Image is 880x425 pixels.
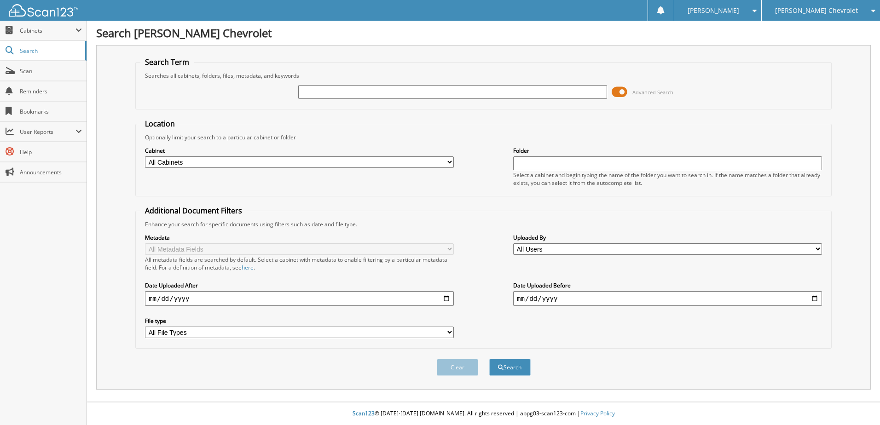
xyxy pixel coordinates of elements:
[20,87,82,95] span: Reminders
[140,220,827,228] div: Enhance your search for specific documents using filters such as date and file type.
[20,168,82,176] span: Announcements
[140,57,194,67] legend: Search Term
[145,317,454,325] label: File type
[140,72,827,80] div: Searches all cabinets, folders, files, metadata, and keywords
[513,291,822,306] input: end
[9,4,78,17] img: scan123-logo-white.svg
[632,89,673,96] span: Advanced Search
[688,8,739,13] span: [PERSON_NAME]
[513,281,822,289] label: Date Uploaded Before
[20,47,81,55] span: Search
[145,256,454,271] div: All metadata fields are searched by default. Select a cabinet with metadata to enable filtering b...
[437,359,478,376] button: Clear
[145,147,454,155] label: Cabinet
[20,67,82,75] span: Scan
[513,234,822,241] label: Uploaded By
[145,234,454,241] label: Metadata
[140,206,247,216] legend: Additional Document Filters
[353,409,375,417] span: Scan123
[242,264,254,271] a: here
[20,128,75,136] span: User Reports
[580,409,615,417] a: Privacy Policy
[775,8,858,13] span: [PERSON_NAME] Chevrolet
[20,108,82,115] span: Bookmarks
[834,381,880,425] iframe: Chat Widget
[145,281,454,289] label: Date Uploaded After
[513,147,822,155] label: Folder
[20,148,82,156] span: Help
[20,27,75,34] span: Cabinets
[87,402,880,425] div: © [DATE]-[DATE] [DOMAIN_NAME]. All rights reserved | appg03-scan123-com |
[489,359,531,376] button: Search
[96,25,871,40] h1: Search [PERSON_NAME] Chevrolet
[140,133,827,141] div: Optionally limit your search to a particular cabinet or folder
[145,291,454,306] input: start
[513,171,822,187] div: Select a cabinet and begin typing the name of the folder you want to search in. If the name match...
[140,119,179,129] legend: Location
